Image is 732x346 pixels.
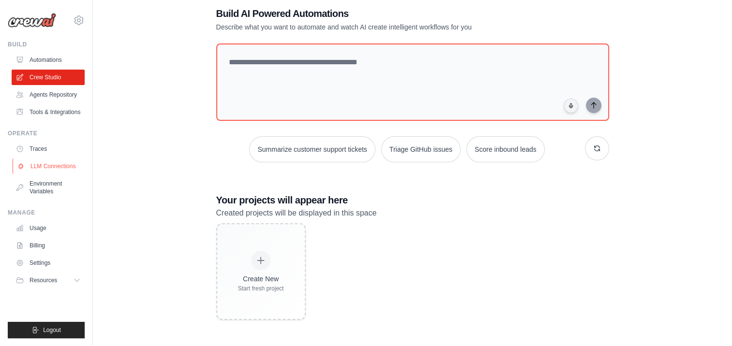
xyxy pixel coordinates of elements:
a: Settings [12,255,85,271]
a: Environment Variables [12,176,85,199]
a: Traces [12,141,85,157]
button: Summarize customer support tickets [249,136,375,162]
a: Usage [12,220,85,236]
div: Start fresh project [238,285,284,292]
button: Click to speak your automation idea [564,99,578,113]
button: Score inbound leads [466,136,545,162]
p: Describe what you want to automate and watch AI create intelligent workflows for you [216,22,541,32]
button: Logout [8,322,85,338]
div: Build [8,41,85,48]
button: Resources [12,273,85,288]
div: Operate [8,130,85,137]
span: Resources [30,276,57,284]
a: Billing [12,238,85,253]
a: Crew Studio [12,70,85,85]
a: Automations [12,52,85,68]
a: Agents Repository [12,87,85,102]
button: Triage GitHub issues [381,136,461,162]
button: Get new suggestions [585,136,609,160]
div: Create New [238,274,284,284]
img: Logo [8,13,56,28]
a: LLM Connections [13,159,86,174]
a: Tools & Integrations [12,104,85,120]
h3: Your projects will appear here [216,193,609,207]
div: Manage [8,209,85,216]
p: Created projects will be displayed in this space [216,207,609,219]
h1: Build AI Powered Automations [216,7,541,20]
span: Logout [43,326,61,334]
